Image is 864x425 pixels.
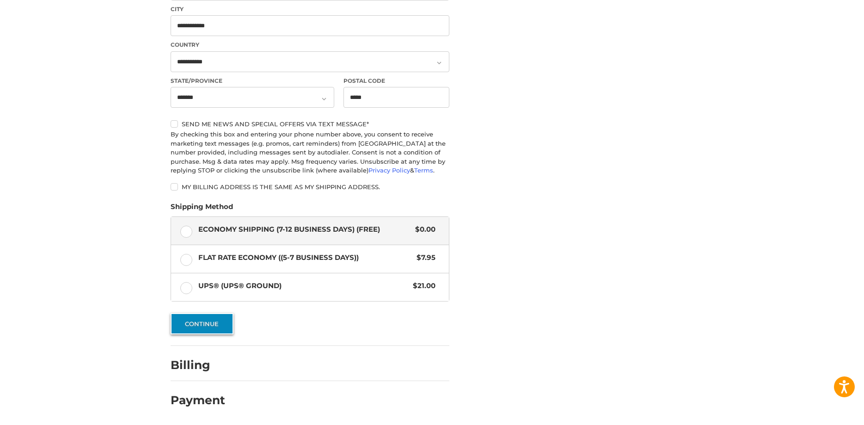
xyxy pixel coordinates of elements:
span: Economy Shipping (7-12 Business Days) (Free) [198,224,411,235]
button: Continue [171,313,233,334]
span: $0.00 [411,224,435,235]
label: Country [171,41,449,49]
span: UPS® (UPS® Ground) [198,281,409,291]
h2: Payment [171,393,225,407]
legend: Shipping Method [171,202,233,216]
label: City [171,5,449,13]
div: By checking this box and entering your phone number above, you consent to receive marketing text ... [171,130,449,175]
h2: Billing [171,358,225,372]
a: Privacy Policy [368,166,410,174]
label: Postal Code [343,77,450,85]
span: $21.00 [408,281,435,291]
label: My billing address is the same as my shipping address. [171,183,449,191]
span: Flat Rate Economy ((5-7 Business Days)) [198,253,412,263]
span: $7.95 [412,253,435,263]
label: Send me news and special offers via text message* [171,120,449,128]
a: Terms [414,166,433,174]
label: State/Province [171,77,334,85]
